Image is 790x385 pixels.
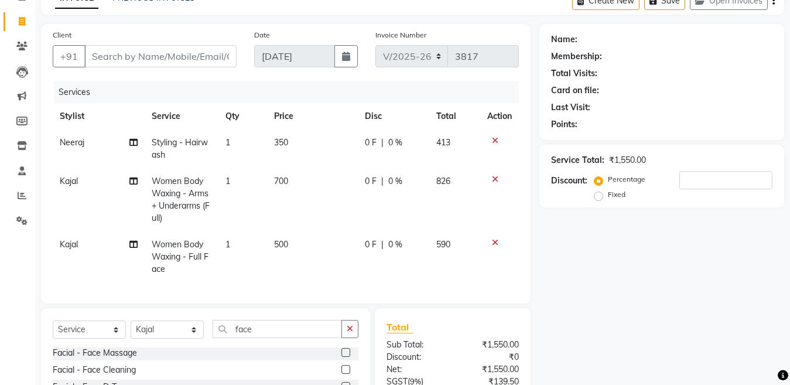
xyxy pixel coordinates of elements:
[225,137,230,148] span: 1
[453,363,528,376] div: ₹1,550.00
[267,103,357,130] th: Price
[480,103,519,130] th: Action
[254,30,270,40] label: Date
[378,363,453,376] div: Net:
[429,103,480,130] th: Total
[551,50,602,63] div: Membership:
[274,137,288,148] span: 350
[218,103,267,130] th: Qty
[387,321,413,333] span: Total
[551,175,587,187] div: Discount:
[436,239,450,250] span: 590
[436,137,450,148] span: 413
[608,174,645,185] label: Percentage
[453,339,528,351] div: ₹1,550.00
[213,320,342,338] input: Search or Scan
[60,176,78,186] span: Kajal
[381,137,384,149] span: |
[53,347,137,359] div: Facial - Face Massage
[54,81,528,103] div: Services
[225,239,230,250] span: 1
[53,364,136,376] div: Facial - Face Cleaning
[378,339,453,351] div: Sub Total:
[551,154,604,166] div: Service Total:
[609,154,646,166] div: ₹1,550.00
[551,33,577,46] div: Name:
[53,30,71,40] label: Client
[152,176,210,223] span: Women Body Waxing - Arms + Underarms (Full)
[274,239,288,250] span: 500
[436,176,450,186] span: 826
[60,239,78,250] span: Kajal
[53,103,145,130] th: Stylist
[381,175,384,188] span: |
[152,239,208,274] span: Women Body Waxing - Full Face
[551,118,577,131] div: Points:
[388,239,402,251] span: 0 %
[388,175,402,188] span: 0 %
[551,101,590,114] div: Last Visit:
[378,351,453,363] div: Discount:
[551,67,597,80] div: Total Visits:
[453,351,528,363] div: ₹0
[365,137,377,149] span: 0 F
[358,103,430,130] th: Disc
[145,103,218,130] th: Service
[53,45,86,67] button: +91
[551,84,599,97] div: Card on file:
[388,137,402,149] span: 0 %
[225,176,230,186] span: 1
[152,137,208,160] span: Styling - Hairwash
[365,239,377,251] span: 0 F
[375,30,426,40] label: Invoice Number
[365,175,377,188] span: 0 F
[274,176,288,186] span: 700
[60,137,84,148] span: Neeraj
[608,189,625,200] label: Fixed
[381,239,384,251] span: |
[84,45,237,67] input: Search by Name/Mobile/Email/Code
